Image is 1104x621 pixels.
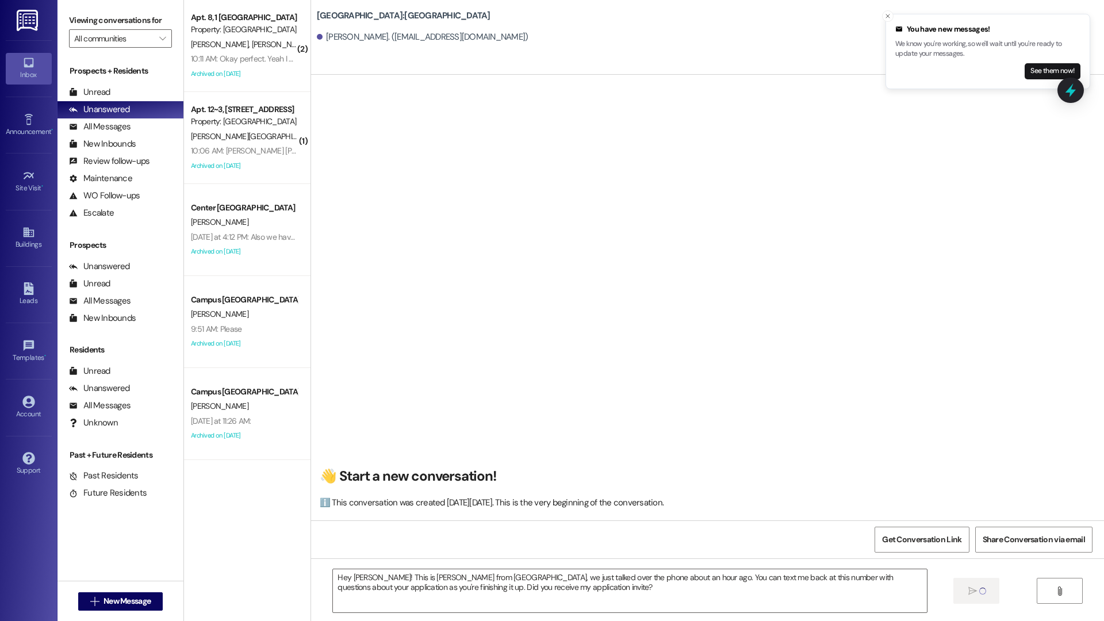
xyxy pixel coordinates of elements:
[41,182,43,190] span: •
[191,103,297,116] div: Apt. 12~3, [STREET_ADDRESS]
[190,67,298,81] div: Archived on [DATE]
[983,534,1085,546] span: Share Conversation via email
[191,39,252,49] span: [PERSON_NAME]
[57,65,183,77] div: Prospects + Residents
[69,470,139,482] div: Past Residents
[69,190,140,202] div: WO Follow-ups
[6,279,52,310] a: Leads
[69,138,136,150] div: New Inbounds
[17,10,40,31] img: ResiDesk Logo
[191,53,481,64] div: 10:11 AM: Okay perfect. Yeah I don't know why they do that. Thanks for doing that for us!
[190,428,298,443] div: Archived on [DATE]
[69,121,131,133] div: All Messages
[251,39,312,49] span: [PERSON_NAME]
[191,232,559,242] div: [DATE] at 4:12 PM: Also we have been able to get personal renters insurance, what all do you guys...
[320,467,1090,485] h2: 👋 Start a new conversation!
[69,155,149,167] div: Review follow-ups
[69,312,136,324] div: New Inbounds
[191,11,297,24] div: Apt. 8, 1 [GEOGRAPHIC_DATA]
[317,10,490,22] b: [GEOGRAPHIC_DATA]: [GEOGRAPHIC_DATA]
[69,295,131,307] div: All Messages
[57,344,183,356] div: Residents
[191,416,251,426] div: [DATE] at 11:26 AM:
[6,53,52,84] a: Inbox
[6,166,52,197] a: Site Visit •
[968,586,977,596] i: 
[320,497,1090,509] div: ℹ️ This conversation was created [DATE][DATE]. This is the very beginning of the conversation.
[191,116,297,128] div: Property: [GEOGRAPHIC_DATA]
[6,448,52,480] a: Support
[882,10,894,22] button: Close toast
[74,29,154,48] input: All communities
[875,527,969,553] button: Get Conversation Link
[69,417,118,429] div: Unknown
[69,207,114,219] div: Escalate
[159,34,166,43] i: 
[191,145,625,156] div: 10:06 AM: [PERSON_NAME] [PERSON_NAME][EMAIL_ADDRESS][PERSON_NAME][PERSON_NAME][DOMAIN_NAME] 46992...
[6,336,52,367] a: Templates •
[190,244,298,259] div: Archived on [DATE]
[317,31,528,43] div: [PERSON_NAME]. ([EMAIL_ADDRESS][DOMAIN_NAME])
[69,278,110,290] div: Unread
[191,24,297,36] div: Property: [GEOGRAPHIC_DATA]
[69,382,130,394] div: Unanswered
[69,365,110,377] div: Unread
[51,126,53,134] span: •
[895,39,1080,59] p: We know you're working, so we'll wait until you're ready to update your messages.
[191,202,297,214] div: Center [GEOGRAPHIC_DATA]
[191,386,297,398] div: Campus [GEOGRAPHIC_DATA]
[103,595,151,607] span: New Message
[69,86,110,98] div: Unread
[882,534,961,546] span: Get Conversation Link
[57,239,183,251] div: Prospects
[333,569,926,612] textarea: Hey [PERSON_NAME]! This is [PERSON_NAME] from [GEOGRAPHIC_DATA], we just talked over the phone ab...
[6,223,52,254] a: Buildings
[191,401,248,411] span: [PERSON_NAME]
[69,103,130,116] div: Unanswered
[191,217,248,227] span: [PERSON_NAME]
[895,24,1080,35] div: You have new messages!
[190,159,298,173] div: Archived on [DATE]
[44,352,46,360] span: •
[1025,63,1080,79] button: See them now!
[78,592,163,611] button: New Message
[191,131,321,141] span: [PERSON_NAME][GEOGRAPHIC_DATA]
[191,294,297,306] div: Campus [GEOGRAPHIC_DATA]
[69,487,147,499] div: Future Residents
[69,400,131,412] div: All Messages
[191,324,242,334] div: 9:51 AM: Please
[69,11,172,29] label: Viewing conversations for
[190,336,298,351] div: Archived on [DATE]
[57,449,183,461] div: Past + Future Residents
[6,392,52,423] a: Account
[191,309,248,319] span: [PERSON_NAME]
[69,172,132,185] div: Maintenance
[90,597,99,606] i: 
[975,527,1092,553] button: Share Conversation via email
[1055,586,1064,596] i: 
[69,260,130,273] div: Unanswered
